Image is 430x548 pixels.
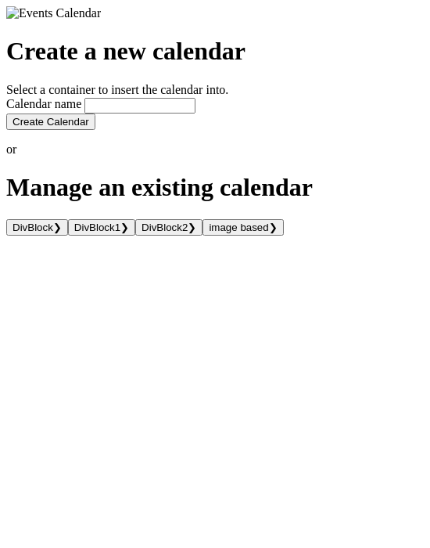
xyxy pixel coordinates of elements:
span: ❯ [53,222,62,233]
span: ❯ [188,222,196,233]
label: Select a container to insert the calendar into. [6,83,228,96]
button: DivBlock2❯ [135,219,202,236]
button: DivBlock1❯ [68,219,135,236]
h1: Manage an existing calendar [6,173,424,202]
span: DivBlock [13,222,53,233]
button: Create Calendar [6,114,95,130]
button: DivBlock❯ [6,219,68,236]
h1: Create a new calendar [6,37,424,66]
button: image based❯ [202,219,283,236]
span: ❯ [120,222,129,233]
span: ❯ [269,222,278,233]
label: Calendar name [6,97,81,110]
span: DivBlock1 [74,222,120,233]
p: or [6,142,424,157]
span: image based [209,222,268,233]
span: DivBlock2 [142,222,188,233]
img: Events Calendar [6,6,101,20]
